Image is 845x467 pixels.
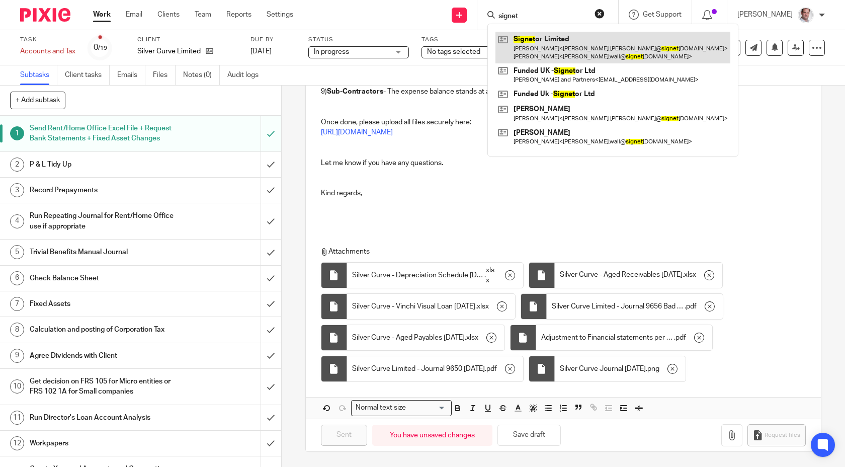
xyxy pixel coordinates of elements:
[347,325,504,350] div: .
[541,333,674,343] span: Adjustment to Financial statements per [PERSON_NAME] [DATE]-[DATE]
[321,117,806,127] p: Once done, please upload all files securely here:
[595,9,605,19] button: Clear
[30,271,177,286] h1: Check Balance Sheet
[30,245,177,260] h1: Trivial Benefits Manual Journal
[30,208,177,234] h1: Run Repeating Journal for Rent/Home Office use if appropriate
[30,121,177,146] h1: Send Rent/Home Office Excel File + Request Bank Statements + Fixed Asset Changes
[65,65,110,85] a: Client tasks
[30,410,177,425] h1: Run Director's Loan Account Analysis
[98,45,107,51] small: /19
[486,364,497,374] span: pdf
[321,87,806,97] p: 9) - The expense balance stands at a CR of £15,948.09. What should be done here please?
[10,436,24,450] div: 12
[351,400,452,416] div: Search for option
[250,48,272,55] span: [DATE]
[137,36,238,44] label: Client
[30,322,177,337] h1: Calculation and posting of Corporation Tax
[250,36,296,44] label: Due by
[226,10,251,20] a: Reports
[10,411,24,425] div: 11
[352,333,465,343] span: Silver Curve - Aged Payables [DATE]
[10,297,24,311] div: 7
[686,301,697,312] span: pdf
[354,403,408,413] span: Normal text size
[10,183,24,197] div: 3
[536,325,712,350] div: .
[747,424,806,447] button: Request files
[555,356,686,381] div: .
[352,301,475,312] span: Silver Curve - Vinchi Visual Loan [DATE]
[327,88,383,95] strong: Sub-Contractors
[560,270,683,280] span: Silver Curve - Aged Receivables [DATE]
[10,349,24,363] div: 9
[497,425,561,446] button: Save draft
[684,270,696,280] span: xlsx
[552,301,685,312] span: Silver Curve Limited - Journal 9656 Bad Debts [DATE]
[10,379,24,394] div: 10
[153,65,176,85] a: Files
[427,48,480,55] span: No tags selected
[157,10,180,20] a: Clients
[10,271,24,285] div: 6
[30,436,177,451] h1: Workpapers
[195,10,211,20] a: Team
[137,46,201,56] p: Silver Curve Limited
[20,46,75,56] div: Accounts and Tax
[308,36,409,44] label: Status
[321,247,793,257] p: Attachments
[30,348,177,363] h1: Agree Dividends with Client
[409,403,446,413] input: Search for option
[10,158,24,172] div: 2
[765,431,800,439] span: Request files
[10,245,24,259] div: 5
[10,92,65,109] button: + Add subtask
[347,294,515,319] div: .
[10,323,24,337] div: 8
[30,374,177,400] h1: Get decision on FRS 105 for Micro entities or FRS 102 1A for Small companies
[347,356,523,381] div: .
[798,7,814,23] img: Munro%20Partners-3202.jpg
[466,333,478,343] span: xlsx
[321,129,393,136] a: [URL][DOMAIN_NAME]
[183,65,220,85] a: Notes (0)
[30,157,177,172] h1: P & L Tidy Up
[737,10,793,20] p: [PERSON_NAME]
[421,36,522,44] label: Tags
[547,294,723,319] div: .
[227,65,266,85] a: Audit logs
[20,36,75,44] label: Task
[347,263,523,288] div: .
[477,301,489,312] span: xlsx
[267,10,293,20] a: Settings
[10,214,24,228] div: 4
[117,65,145,85] a: Emails
[352,364,485,374] span: Silver Curve Limited - Journal 9650 [DATE]
[486,265,497,286] span: xlsx
[321,158,806,168] p: Let me know if you have any questions.
[555,263,722,288] div: .
[126,10,142,20] a: Email
[30,183,177,198] h1: Record Prepayments
[20,8,70,22] img: Pixie
[30,296,177,312] h1: Fixed Assets
[321,425,367,446] input: Sent
[321,188,806,198] p: Kind regards,
[20,65,57,85] a: Subtasks
[94,42,107,53] div: 0
[352,270,485,280] span: Silver Curve - Depreciation Schedule [DATE]
[10,126,24,140] div: 1
[560,364,646,374] span: Silver Curve Journal [DATE]
[314,48,349,55] span: In progress
[497,12,588,21] input: Search
[675,333,686,343] span: pdf
[647,364,659,374] span: png
[643,11,682,18] span: Get Support
[372,425,492,446] div: You have unsaved changes
[93,10,111,20] a: Work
